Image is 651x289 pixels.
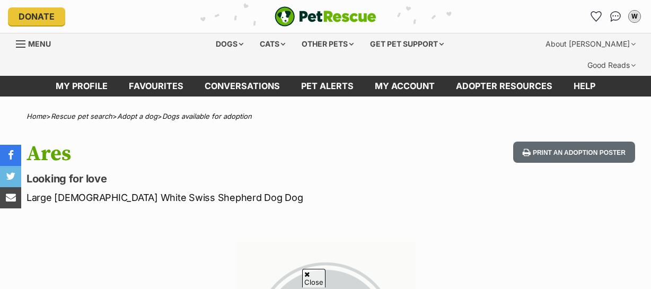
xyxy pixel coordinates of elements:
[8,7,65,25] a: Donate
[588,8,605,25] a: Favourites
[294,33,361,55] div: Other pets
[363,33,451,55] div: Get pet support
[208,33,251,55] div: Dogs
[607,8,624,25] a: Conversations
[162,112,252,120] a: Dogs available for adoption
[275,6,376,27] a: PetRescue
[588,8,643,25] ul: Account quick links
[580,55,643,76] div: Good Reads
[194,76,291,97] a: conversations
[27,171,398,186] p: Looking for love
[16,33,58,52] a: Menu
[291,76,364,97] a: Pet alerts
[28,39,51,48] span: Menu
[27,112,46,120] a: Home
[445,76,563,97] a: Adopter resources
[513,142,635,163] button: Print an adoption poster
[27,142,398,166] h1: Ares
[27,190,398,205] p: Large [DEMOGRAPHIC_DATA] White Swiss Shepherd Dog Dog
[117,112,157,120] a: Adopt a dog
[538,33,643,55] div: About [PERSON_NAME]
[610,11,621,22] img: chat-41dd97257d64d25036548639549fe6c8038ab92f7586957e7f3b1b290dea8141.svg
[364,76,445,97] a: My account
[629,11,640,22] div: W
[51,112,112,120] a: Rescue pet search
[563,76,606,97] a: Help
[252,33,293,55] div: Cats
[302,269,325,287] span: Close
[275,6,376,27] img: logo-e224e6f780fb5917bec1dbf3a21bbac754714ae5b6737aabdf751b685950b380.svg
[626,8,643,25] button: My account
[45,76,118,97] a: My profile
[118,76,194,97] a: Favourites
